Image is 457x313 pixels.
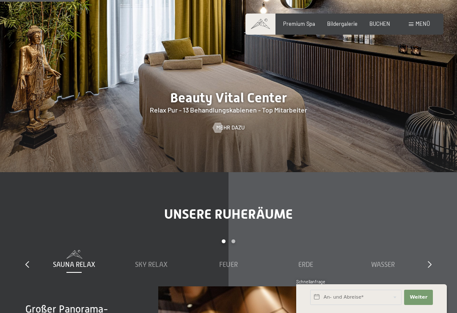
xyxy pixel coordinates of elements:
[53,261,95,269] span: Sauna Relax
[135,261,168,269] span: Sky Relax
[36,239,421,250] div: Carousel Pagination
[222,239,226,243] div: Carousel Page 1 (Current Slide)
[164,206,293,222] span: Unsere Ruheräume
[369,20,390,27] a: BUCHEN
[219,261,238,269] span: Feuer
[327,20,358,27] a: Bildergalerie
[283,20,315,27] a: Premium Spa
[410,294,427,301] span: Weiter
[216,124,245,132] span: Mehr dazu
[298,261,313,269] span: Erde
[371,261,395,269] span: Wasser
[416,20,430,27] span: Menü
[296,279,325,284] span: Schnellanfrage
[213,124,245,132] a: Mehr dazu
[231,239,235,243] div: Carousel Page 2
[404,290,433,305] button: Weiter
